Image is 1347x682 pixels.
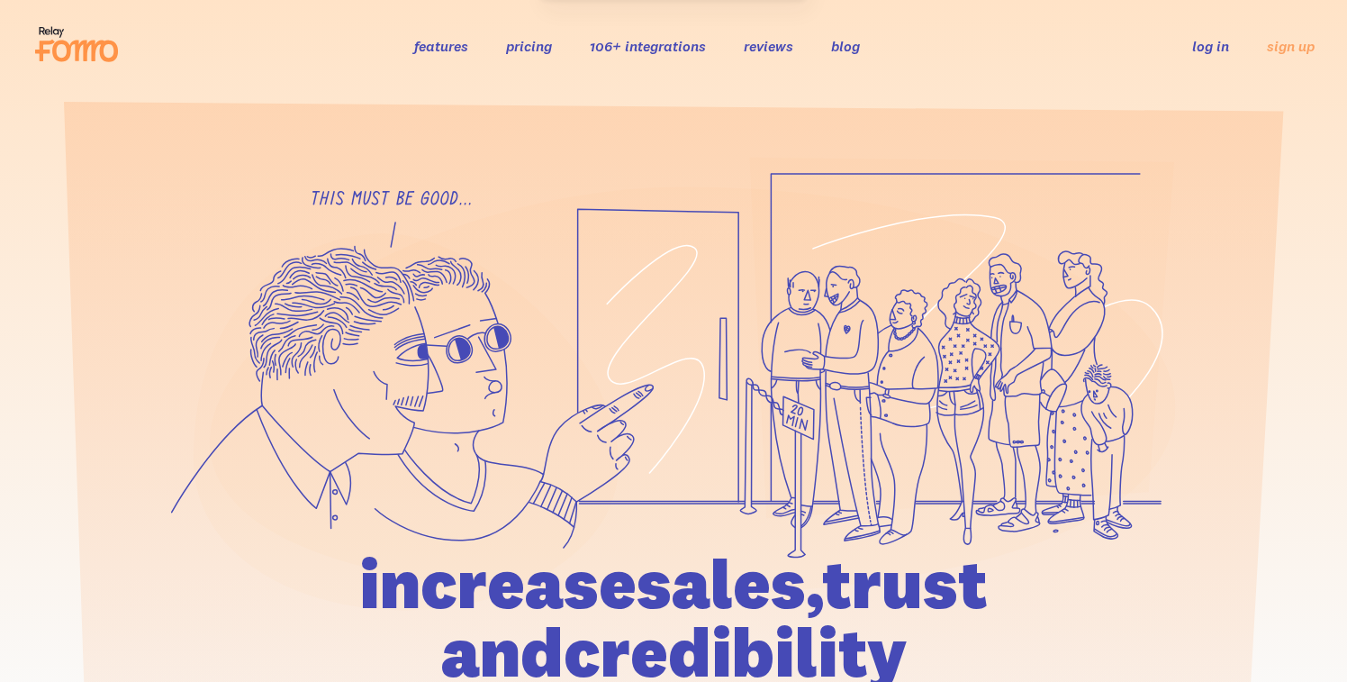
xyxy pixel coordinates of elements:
[1192,37,1229,55] a: log in
[414,37,468,55] a: features
[831,37,860,55] a: blog
[1267,37,1315,56] a: sign up
[590,37,706,55] a: 106+ integrations
[744,37,793,55] a: reviews
[506,37,552,55] a: pricing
